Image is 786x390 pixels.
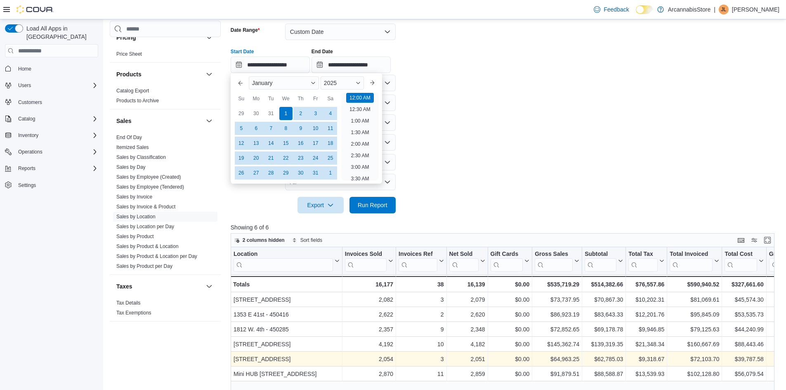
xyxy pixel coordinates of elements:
span: Price Sheet [116,51,142,57]
div: $83,643.33 [585,310,623,319]
span: Tax Exemptions [116,310,151,316]
div: $62,785.03 [585,354,623,364]
div: $69,178.78 [585,324,623,334]
span: Sales by Product & Location per Day [116,253,197,260]
div: $12,201.76 [628,310,664,319]
div: day-20 [250,151,263,165]
span: Sales by Invoice [116,194,152,200]
div: Gift Cards [490,251,523,258]
div: day-31 [309,166,322,180]
span: Sales by Product & Location [116,243,179,250]
span: Sales by Location [116,213,156,220]
div: day-10 [309,122,322,135]
div: $72,103.70 [670,354,719,364]
div: day-13 [250,137,263,150]
div: $590,940.52 [670,279,719,289]
div: $13,539.93 [628,369,664,379]
a: End Of Day [116,135,142,140]
div: Pricing [110,49,221,62]
p: ArcannabisStore [668,5,711,14]
div: Total Tax [628,251,658,258]
div: day-29 [235,107,248,120]
div: day-18 [324,137,337,150]
div: 2,859 [449,369,485,379]
a: Sales by Product per Day [116,263,172,269]
span: 2025 [324,80,337,86]
div: 2,082 [345,295,393,305]
li: 3:00 AM [347,162,372,172]
div: 2,622 [345,310,393,319]
button: Previous Month [234,76,247,90]
h3: Pricing [116,33,136,42]
button: Total Cost [725,251,763,272]
div: $535,719.29 [535,279,579,289]
div: 2,870 [345,369,393,379]
button: Subtotal [585,251,623,272]
div: day-14 [264,137,278,150]
div: 2,348 [449,324,485,334]
button: Location [234,251,340,272]
button: Invoices Ref [399,251,444,272]
div: $145,362.74 [535,339,579,349]
div: [STREET_ADDRESS] [234,339,340,349]
button: Total Tax [628,251,664,272]
button: Settings [2,179,101,191]
div: day-1 [324,166,337,180]
span: Run Report [358,201,387,209]
div: $73,737.95 [535,295,579,305]
button: Total Invoiced [670,251,719,272]
div: Net Sold [449,251,478,258]
div: day-24 [309,151,322,165]
a: Settings [15,180,39,190]
a: Sales by Location per Day [116,224,174,229]
span: Home [15,63,98,73]
a: Tax Exemptions [116,310,151,316]
div: Su [235,92,248,105]
span: Tax Details [116,300,141,306]
span: Sales by Invoice & Product [116,203,175,210]
span: Catalog Export [116,87,149,94]
div: January, 2025 [234,106,338,180]
input: Press the down key to enter a popover containing a calendar. Press the escape key to close the po... [231,57,310,73]
div: Gift Card Sales [490,251,523,272]
div: Tu [264,92,278,105]
div: day-19 [235,151,248,165]
div: Gross Sales [535,251,573,272]
div: day-15 [279,137,293,150]
a: Sales by Location [116,214,156,220]
span: Operations [15,147,98,157]
button: Gift Cards [490,251,529,272]
div: $0.00 [490,324,529,334]
span: Export [302,197,339,213]
div: day-25 [324,151,337,165]
div: day-21 [264,151,278,165]
div: Products [110,86,221,109]
div: day-8 [279,122,293,135]
div: $9,946.85 [628,324,664,334]
span: Sales by Product [116,233,154,240]
button: Open list of options [384,99,391,106]
a: Itemized Sales [116,144,149,150]
span: End Of Day [116,134,142,141]
li: 12:00 AM [346,93,374,103]
div: day-4 [324,107,337,120]
span: Reports [15,163,98,173]
div: day-5 [235,122,248,135]
div: $0.00 [490,279,529,289]
div: 10 [399,339,444,349]
a: Sales by Product & Location [116,243,179,249]
h3: Taxes [116,282,132,291]
button: Inventory [2,130,101,141]
span: Users [15,80,98,90]
button: Sales [204,116,214,126]
a: Sales by Invoice [116,194,152,200]
label: End Date [312,48,333,55]
div: $0.00 [490,339,529,349]
div: 16,177 [345,279,393,289]
div: Button. Open the year selector. 2025 is currently selected. [321,76,364,90]
div: $9,318.67 [628,354,664,364]
div: Subtotal [585,251,616,258]
div: day-3 [309,107,322,120]
div: Th [294,92,307,105]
